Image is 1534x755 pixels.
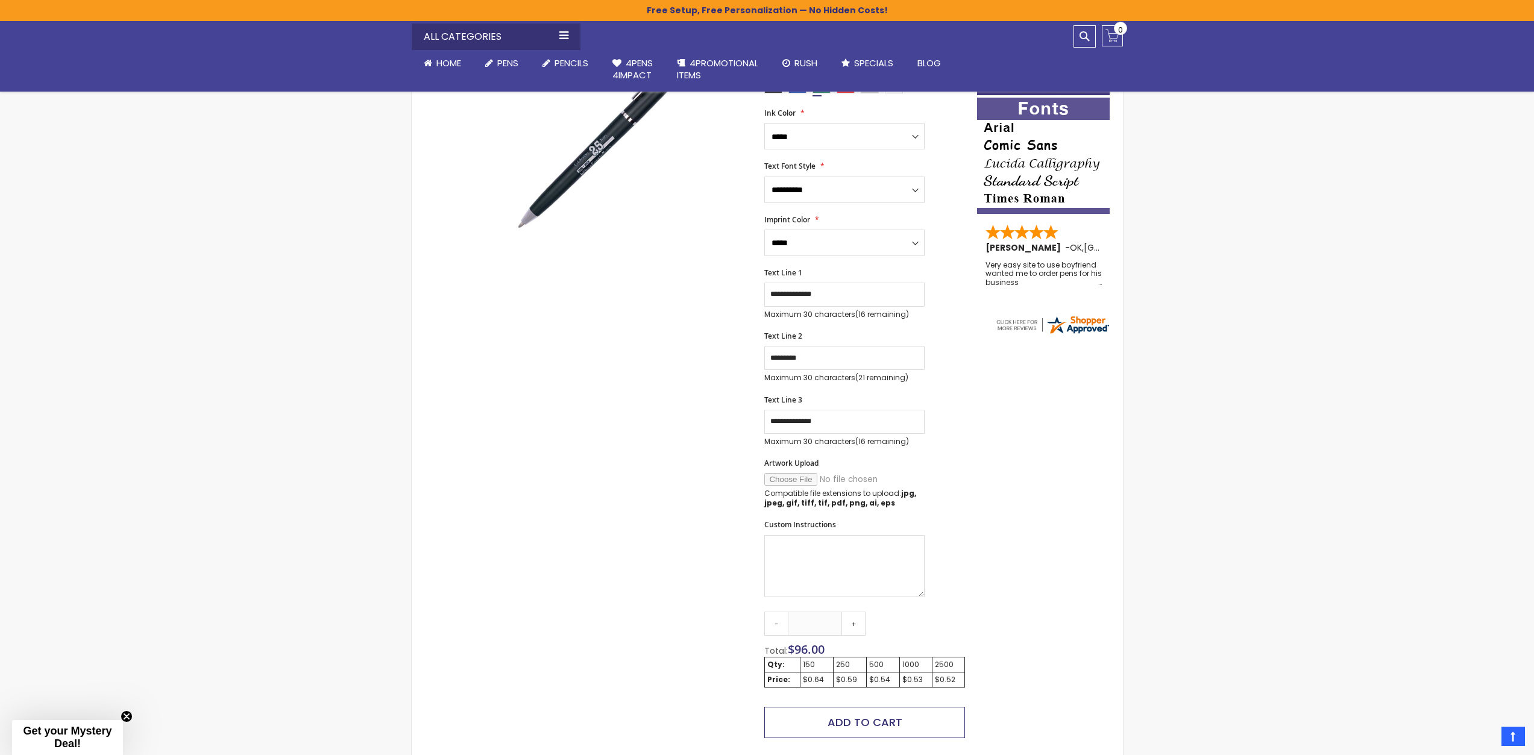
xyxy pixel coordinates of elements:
[23,725,112,750] span: Get your Mystery Deal!
[1118,24,1123,36] span: 0
[497,57,518,69] span: Pens
[1065,242,1172,254] span: - ,
[788,641,825,657] span: $
[935,675,962,685] div: $0.52
[412,23,580,50] div: All Categories
[902,660,929,669] div: 1000
[836,675,864,685] div: $0.59
[121,710,133,722] button: Close teaser
[995,328,1110,338] a: 4pens.com certificate URL
[530,50,600,77] a: Pencils
[612,57,653,81] span: 4Pens 4impact
[836,660,864,669] div: 250
[855,309,909,319] span: (16 remaining)
[985,242,1065,254] span: [PERSON_NAME]
[767,674,790,685] strong: Price:
[770,50,829,77] a: Rush
[764,310,925,319] p: Maximum 30 characters
[905,50,953,77] a: Blog
[677,57,758,81] span: 4PROMOTIONAL ITEMS
[764,373,925,383] p: Maximum 30 characters
[764,437,925,446] p: Maximum 30 characters
[869,675,897,685] div: $0.54
[1070,242,1082,254] span: OK
[995,314,1110,336] img: 4pens.com widget logo
[841,612,866,636] a: +
[12,720,123,755] div: Get your Mystery Deal!Close teaser
[764,488,916,508] strong: jpg, jpeg, gif, tiff, tif, pdf, png, ai, eps
[764,161,816,171] span: Text Font Style
[1501,727,1525,746] a: Top
[764,645,788,657] span: Total:
[854,57,893,69] span: Specials
[767,659,785,669] strong: Qty:
[855,372,908,383] span: (21 remaining)
[803,675,831,685] div: $0.64
[665,50,770,89] a: 4PROMOTIONALITEMS
[902,675,929,685] div: $0.53
[869,660,897,669] div: 500
[764,612,788,636] a: -
[855,436,909,446] span: (16 remaining)
[917,57,941,69] span: Blog
[764,489,925,508] p: Compatible file extensions to upload:
[600,50,665,89] a: 4Pens4impact
[764,268,802,278] span: Text Line 1
[764,215,810,225] span: Imprint Color
[473,50,530,77] a: Pens
[436,57,461,69] span: Home
[828,715,902,730] span: Add to Cart
[935,660,962,669] div: 2500
[764,108,796,118] span: Ink Color
[764,395,802,405] span: Text Line 3
[829,50,905,77] a: Specials
[412,50,473,77] a: Home
[1102,25,1123,46] a: 0
[764,519,836,530] span: Custom Instructions
[555,57,588,69] span: Pencils
[977,98,1110,214] img: font-personalization-examples
[985,261,1102,287] div: Very easy site to use boyfriend wanted me to order pens for his business
[764,458,819,468] span: Artwork Upload
[1084,242,1172,254] span: [GEOGRAPHIC_DATA]
[764,707,964,738] button: Add to Cart
[794,641,825,657] span: 96.00
[803,660,831,669] div: 150
[794,57,817,69] span: Rush
[764,331,802,341] span: Text Line 2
